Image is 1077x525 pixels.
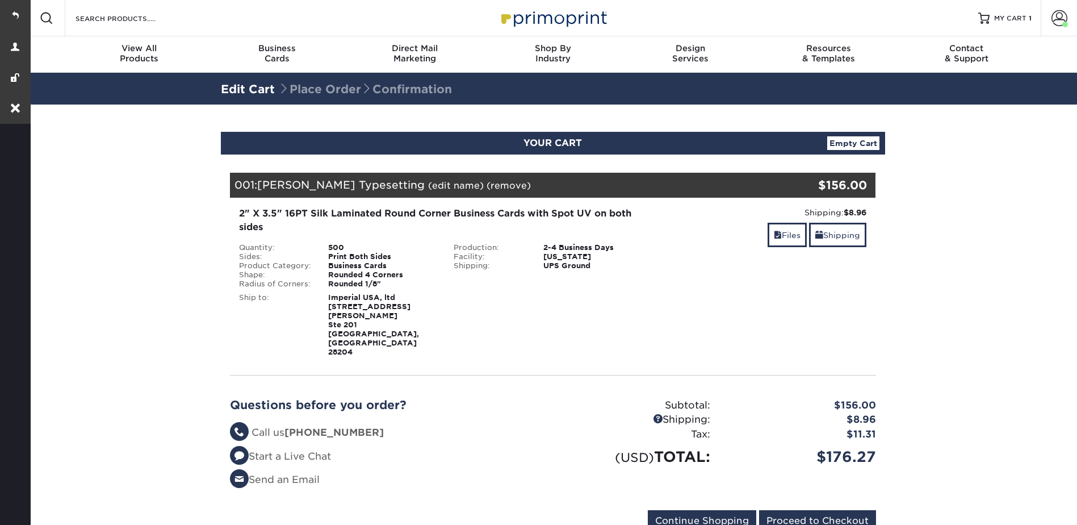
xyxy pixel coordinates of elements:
[284,427,384,438] strong: [PHONE_NUMBER]
[70,43,208,53] span: View All
[719,413,885,427] div: $8.96
[445,252,535,261] div: Facility:
[231,252,320,261] div: Sides:
[257,178,425,191] span: [PERSON_NAME] Typesetting
[230,426,544,440] li: Call us
[230,474,320,485] a: Send an Email
[230,398,544,412] h2: Questions before you order?
[898,43,1036,64] div: & Support
[535,261,660,270] div: UPS Ground
[239,207,652,234] div: 2" X 3.5" 16PT Silk Laminated Round Corner Business Cards with Spot UV on both sides
[760,36,898,73] a: Resources& Templates
[815,231,823,240] span: shipping
[484,43,622,64] div: Industry
[231,243,320,252] div: Quantity:
[768,223,807,247] a: Files
[553,446,719,468] div: TOTAL:
[445,261,535,270] div: Shipping:
[231,261,320,270] div: Product Category:
[898,43,1036,53] span: Contact
[208,36,346,73] a: BusinessCards
[208,43,346,64] div: Cards
[898,36,1036,73] a: Contact& Support
[1029,14,1032,22] span: 1
[760,43,898,53] span: Resources
[535,243,660,252] div: 2-4 Business Days
[231,280,320,289] div: Radius of Corners:
[669,207,867,218] div: Shipping:
[278,82,452,96] span: Place Order Confirmation
[346,36,484,73] a: Direct MailMarketing
[615,450,654,465] small: (USD)
[231,293,320,357] div: Ship to:
[320,280,445,289] div: Rounded 1/8"
[622,36,760,73] a: DesignServices
[768,177,868,194] div: $156.00
[719,427,885,442] div: $11.31
[70,36,208,73] a: View AllProducts
[487,180,531,191] a: (remove)
[523,137,582,148] span: YOUR CART
[320,270,445,280] div: Rounded 4 Corners
[553,427,719,442] div: Tax:
[346,43,484,53] span: Direct Mail
[622,43,760,64] div: Services
[719,446,885,468] div: $176.27
[994,14,1026,23] span: MY CART
[553,398,719,413] div: Subtotal:
[231,270,320,280] div: Shape:
[320,252,445,261] div: Print Both Sides
[719,398,885,413] div: $156.00
[221,82,275,96] a: Edit Cart
[760,43,898,64] div: & Templates
[484,36,622,73] a: Shop ByIndustry
[774,231,782,240] span: files
[320,261,445,270] div: Business Cards
[230,173,768,198] div: 001:
[484,43,622,53] span: Shop By
[622,43,760,53] span: Design
[496,6,610,30] img: Primoprint
[535,252,660,261] div: [US_STATE]
[74,11,185,25] input: SEARCH PRODUCTS.....
[320,243,445,252] div: 500
[230,451,331,462] a: Start a Live Chat
[346,43,484,64] div: Marketing
[553,413,719,427] div: Shipping:
[827,136,879,150] a: Empty Cart
[70,43,208,64] div: Products
[844,208,866,217] strong: $8.96
[208,43,346,53] span: Business
[428,180,484,191] a: (edit name)
[328,293,419,356] strong: Imperial USA, ltd [STREET_ADDRESS][PERSON_NAME] Ste 201 [GEOGRAPHIC_DATA], [GEOGRAPHIC_DATA] 28204
[445,243,535,252] div: Production:
[809,223,866,247] a: Shipping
